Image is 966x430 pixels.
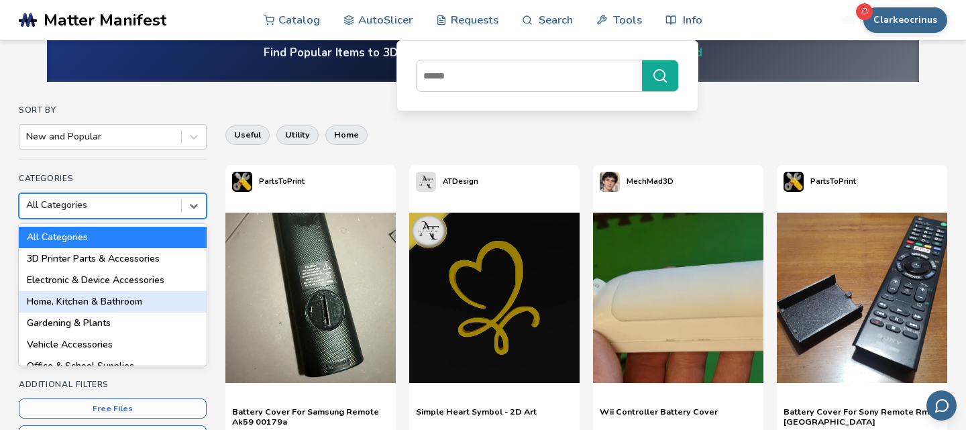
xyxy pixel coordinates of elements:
div: Gardening & Plants [19,313,207,334]
div: All Categories [19,227,207,248]
p: PartsToPrint [259,174,305,189]
img: PartsToPrint's profile [232,172,252,192]
input: All CategoriesAll Categories3D Printer Parts & AccessoriesElectronic & Device AccessoriesHome, Ki... [26,200,29,211]
div: Home, Kitchen & Bathroom [19,291,207,313]
div: 3D Printer Parts & Accessories [19,248,207,270]
button: useful [225,125,270,144]
h4: Sort By [19,105,207,115]
button: Clarkeocrinus [863,7,947,33]
img: MechMad3D's profile [600,172,620,192]
button: home [325,125,368,144]
p: PartsToPrint [810,174,856,189]
img: ATDesign's profile [416,172,436,192]
a: Simple Heart Symbol - 2D Art [416,407,537,427]
a: Battery Cover For Samsung Remote Ak59 00179a [232,407,389,427]
h4: Categories [19,174,207,183]
button: Send feedback via email [926,390,957,421]
a: PartsToPrint's profilePartsToPrint [225,165,311,199]
button: utility [276,125,319,144]
h4: Additional Filters [19,380,207,389]
p: MechMad3D [627,174,674,189]
span: Matter Manifest [44,11,166,30]
a: MechMad3D's profileMechMad3D [593,165,680,199]
p: ATDesign [443,174,478,189]
div: Electronic & Device Accessories [19,270,207,291]
h4: Find Popular Items to 3D Print. Download Ready to Print Files. [264,45,702,60]
div: Office & School Supplies [19,356,207,377]
img: PartsToPrint's profile [784,172,804,192]
a: Battery Cover For Sony Remote Rmt [GEOGRAPHIC_DATA] [784,407,941,427]
a: Wii Controller Battery Cover [600,407,718,427]
a: PartsToPrint's profilePartsToPrint [777,165,863,199]
div: Vehicle Accessories [19,334,207,356]
input: New and Popular [26,131,29,142]
a: ATDesign's profileATDesign [409,165,485,199]
button: Free Files [19,398,207,419]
